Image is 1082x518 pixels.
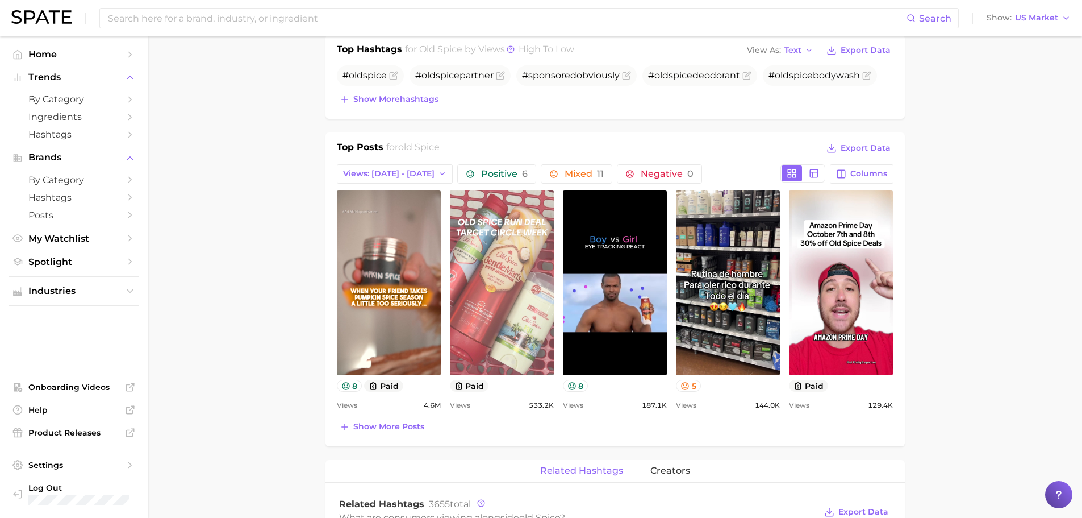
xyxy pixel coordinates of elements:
button: Flag as miscategorized or irrelevant [389,71,398,80]
span: Negative [641,169,694,179]
span: by Category [28,175,119,185]
span: Ingredients [28,111,119,122]
button: Flag as miscategorized or irrelevant [622,71,631,80]
a: Posts [9,206,139,224]
span: 4.6m [424,399,441,412]
span: old [775,70,789,81]
a: My Watchlist [9,230,139,247]
a: Help [9,401,139,418]
span: 11 [597,168,604,179]
h2: for [386,140,440,158]
span: 6 [522,168,528,179]
span: spice [669,70,692,81]
span: Mixed [565,169,604,179]
span: Hashtags [28,192,119,203]
button: 5 [676,380,701,392]
button: View AsText [744,43,817,58]
span: old [421,70,436,81]
span: Onboarding Videos [28,382,119,392]
span: Show more hashtags [353,94,438,104]
span: Product Releases [28,428,119,438]
span: # partner [415,70,494,81]
span: 144.0k [755,399,780,412]
span: old spice [419,44,462,55]
a: by Category [9,90,139,108]
button: Columns [830,164,893,184]
span: Posts [28,210,119,221]
span: # bodywash [768,70,860,81]
span: Home [28,49,119,60]
span: Columns [850,169,887,179]
span: spice [789,70,813,81]
span: Views [337,399,357,412]
span: 3655 [429,499,450,509]
button: Views: [DATE] - [DATE] [337,164,453,184]
span: Views [789,399,809,412]
span: Search [919,13,951,24]
input: Search here for a brand, industry, or ingredient [107,9,906,28]
a: by Category [9,171,139,189]
span: # deodorant [648,70,740,81]
span: Show [987,15,1012,21]
span: 129.4k [868,399,893,412]
span: old spice [398,142,440,152]
span: spice [436,70,459,81]
button: Export Data [824,140,893,156]
span: Positive [481,169,528,179]
a: Hashtags [9,189,139,206]
span: Industries [28,286,119,296]
h1: Top Posts [337,140,383,158]
span: # [342,70,387,81]
button: paid [450,380,489,392]
span: Text [784,47,801,53]
a: Ingredients [9,108,139,126]
a: Spotlight [9,253,139,271]
span: Views: [DATE] - [DATE] [343,169,435,179]
button: Flag as miscategorized or irrelevant [862,71,871,80]
button: ShowUS Market [984,11,1073,26]
span: Settings [28,460,119,470]
a: Onboarding Videos [9,379,139,396]
button: Trends [9,69,139,86]
a: Hashtags [9,126,139,143]
button: paid [789,380,828,392]
span: Views [563,399,583,412]
span: Export Data [841,143,891,153]
span: Export Data [841,45,891,55]
span: View As [747,47,781,53]
span: #sponsoredobviously [522,70,620,81]
span: spice [363,70,387,81]
span: total [429,499,471,509]
button: Industries [9,283,139,300]
h2: for by Views [405,43,574,59]
button: 8 [337,380,362,392]
span: by Category [28,94,119,105]
span: 0 [687,168,694,179]
a: Settings [9,457,139,474]
button: Show more posts [337,419,427,435]
span: Help [28,405,119,415]
button: Show morehashtags [337,92,441,107]
button: Export Data [824,43,893,59]
span: Export Data [838,507,888,517]
span: Brands [28,152,119,163]
span: My Watchlist [28,233,119,244]
button: paid [364,380,403,392]
a: Log out. Currently logged in with e-mail staiger.e@pg.com. [9,479,139,509]
span: Log Out [28,483,129,493]
span: Hashtags [28,129,119,140]
h1: Top Hashtags [337,43,402,59]
span: old [654,70,669,81]
button: Brands [9,149,139,166]
span: Related Hashtags [339,499,424,509]
span: old [349,70,363,81]
span: US Market [1015,15,1058,21]
span: Views [676,399,696,412]
button: Flag as miscategorized or irrelevant [496,71,505,80]
span: related hashtags [540,466,623,476]
span: Trends [28,72,119,82]
a: Home [9,45,139,63]
span: Views [450,399,470,412]
button: Flag as miscategorized or irrelevant [742,71,751,80]
span: high to low [519,44,574,55]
